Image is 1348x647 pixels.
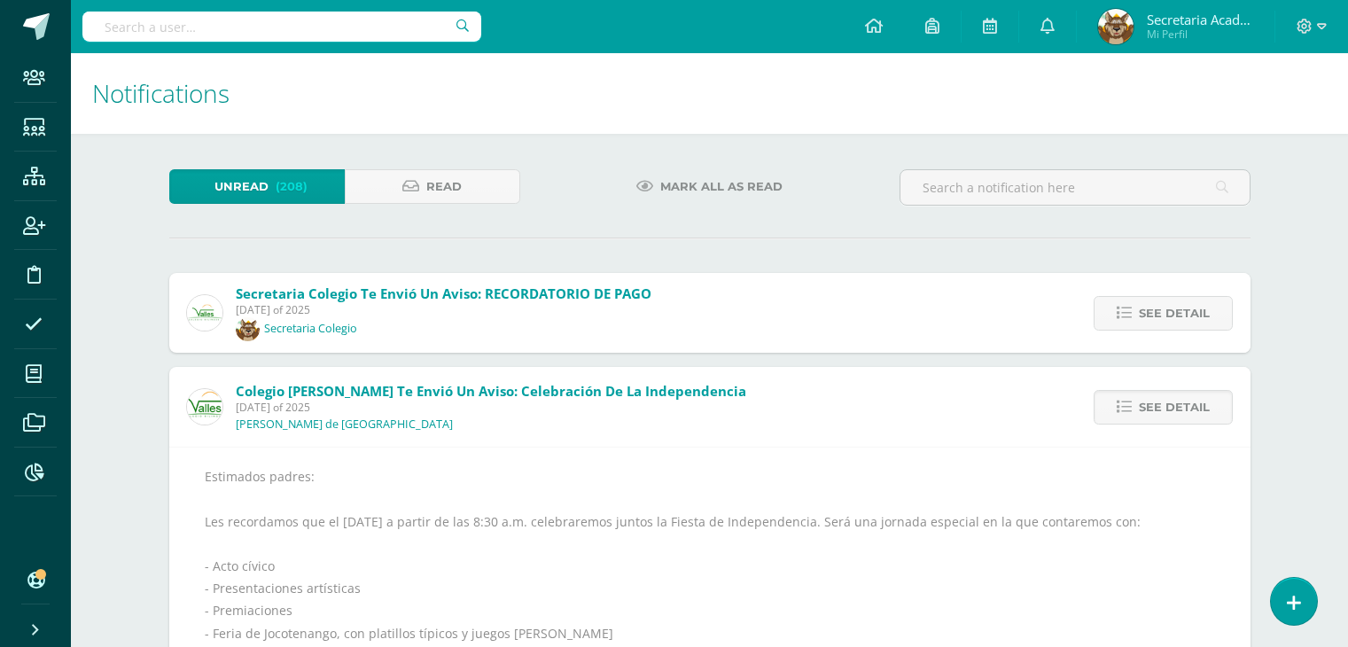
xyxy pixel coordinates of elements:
[236,400,746,415] span: [DATE] of 2025
[1098,9,1134,44] img: d6a28b792dbf0ce41b208e57d9de1635.png
[236,417,453,432] p: [PERSON_NAME] de [GEOGRAPHIC_DATA]
[426,170,462,203] span: Read
[345,169,520,204] a: Read
[660,170,783,203] span: Mark all as read
[1139,297,1210,330] span: See detail
[187,389,222,425] img: 94564fe4cf850d796e68e37240ca284b.png
[82,12,481,42] input: Search a user…
[900,170,1250,205] input: Search a notification here
[236,285,651,302] span: Secretaria Colegio te envió un aviso: RECORDATORIO DE PAGO
[236,382,746,400] span: Colegio [PERSON_NAME] te envió un aviso: Celebración de la Independencia
[1147,11,1253,28] span: Secretaria Académica
[236,317,260,341] img: cca3fbf1082122f55f78d6223518bd4f.png
[214,170,269,203] span: Unread
[276,170,308,203] span: (208)
[187,295,222,331] img: 10471928515e01917a18094c67c348c2.png
[1147,27,1253,42] span: Mi Perfil
[169,169,345,204] a: Unread(208)
[1139,391,1210,424] span: See detail
[614,169,805,204] a: Mark all as read
[92,76,230,110] span: Notifications
[264,322,357,336] p: Secretaria Colegio
[236,302,651,317] span: [DATE] of 2025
